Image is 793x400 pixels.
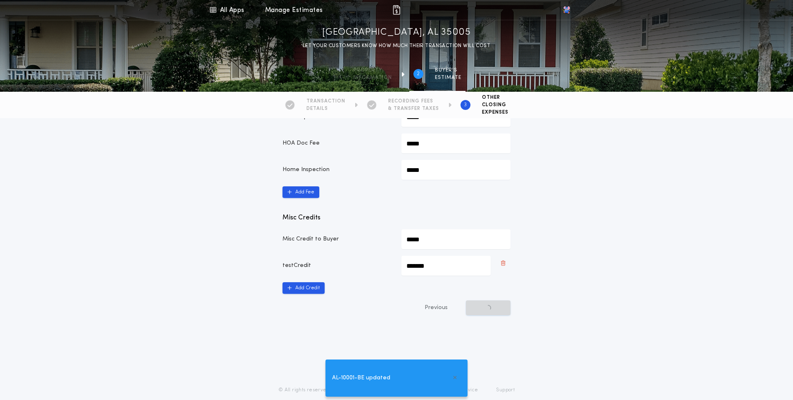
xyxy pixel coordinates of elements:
button: Add Fee [283,186,319,198]
button: Add Credit [283,282,325,294]
span: AL-10001-BE updated [332,374,390,383]
button: Previous [408,300,464,315]
h2: 2 [417,71,420,77]
span: EXPENSES [482,109,508,116]
span: information [354,74,392,81]
span: & TRANSFER TAXES [388,105,439,112]
h2: 3 [464,102,467,108]
span: DETAILS [306,105,345,112]
h1: [GEOGRAPHIC_DATA], AL 35005 [322,26,471,39]
p: Misc Credit to Buyer [283,235,392,243]
span: TRANSACTION [306,98,345,105]
p: Misc Credits [283,213,510,223]
span: Property [354,67,392,74]
span: BUYER'S [435,67,461,74]
span: OTHER [482,94,508,101]
span: RECORDING FEES [388,98,439,105]
img: vs-icon [562,6,570,14]
p: Home Inspection [283,166,392,174]
span: ESTIMATE [435,74,461,81]
p: testCredit [283,262,392,270]
p: LET YOUR CUSTOMERS KNOW HOW MUCH THEIR TRANSACTION WILL COST [303,42,490,50]
img: img [392,5,401,15]
span: CLOSING [482,102,508,108]
p: HOA Doc Fee [283,139,392,148]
